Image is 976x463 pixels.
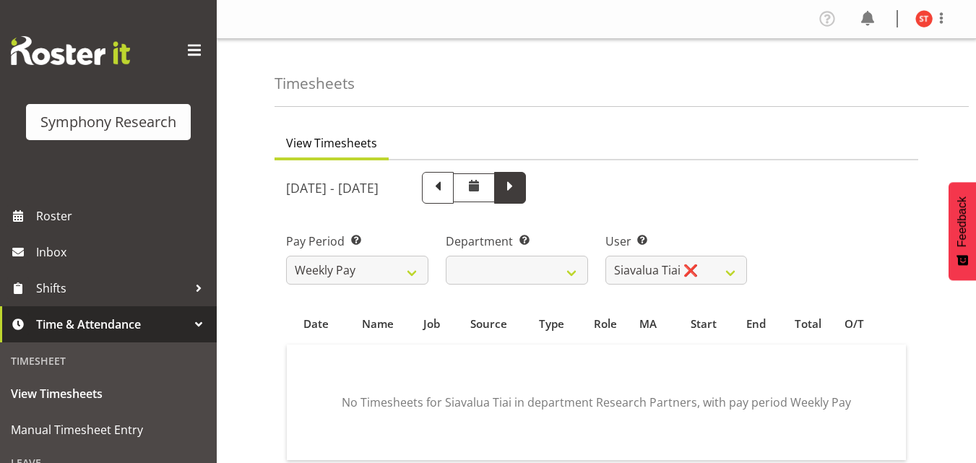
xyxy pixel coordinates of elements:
[4,346,213,376] div: Timesheet
[11,419,206,441] span: Manual Timesheet Entry
[845,316,864,332] span: O/T
[915,10,933,27] img: siavalua-tiai11860.jpg
[746,316,766,332] span: End
[605,233,748,250] label: User
[594,316,617,332] span: Role
[286,134,377,152] span: View Timesheets
[286,233,428,250] label: Pay Period
[691,316,717,332] span: Start
[956,196,969,247] span: Feedback
[949,182,976,280] button: Feedback - Show survey
[36,313,188,335] span: Time & Attendance
[795,316,821,332] span: Total
[4,376,213,412] a: View Timesheets
[286,180,379,196] h5: [DATE] - [DATE]
[36,205,210,227] span: Roster
[11,383,206,404] span: View Timesheets
[303,316,329,332] span: Date
[36,277,188,299] span: Shifts
[36,241,210,263] span: Inbox
[40,111,176,133] div: Symphony Research
[446,233,588,250] label: Department
[362,316,394,332] span: Name
[275,75,355,92] h4: Timesheets
[539,316,564,332] span: Type
[4,412,213,448] a: Manual Timesheet Entry
[639,316,657,332] span: MA
[423,316,440,332] span: Job
[470,316,507,332] span: Source
[333,394,860,411] p: No Timesheets for Siavalua Tiai in department Research Partners, with pay period Weekly Pay
[11,36,130,65] img: Rosterit website logo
